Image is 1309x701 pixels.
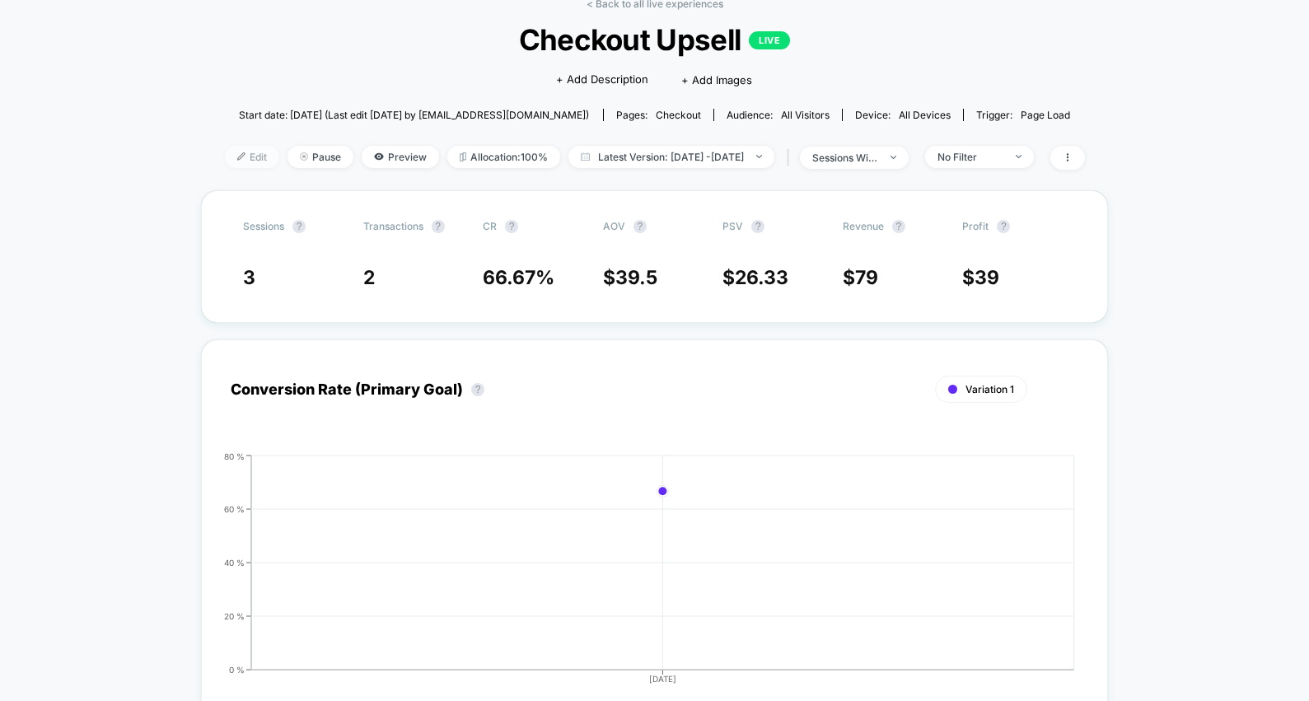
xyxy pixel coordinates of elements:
span: Page Load [1021,109,1070,121]
span: all devices [899,109,951,121]
span: 2 [363,266,375,289]
tspan: [DATE] [649,674,676,684]
span: Allocation: 100% [447,146,560,168]
img: end [756,155,762,158]
div: Trigger: [976,109,1070,121]
button: ? [292,220,306,233]
span: 3 [243,266,255,289]
div: Audience: [727,109,830,121]
img: end [300,152,308,161]
button: ? [997,220,1010,233]
img: calendar [581,152,590,161]
div: No Filter [937,151,1003,163]
span: Pause [288,146,353,168]
span: $ [722,266,788,289]
span: checkout [656,109,701,121]
tspan: 20 % [224,610,245,620]
button: ? [751,220,764,233]
span: 66.67 % [483,266,554,289]
span: $ [843,266,878,289]
span: + Add Description [556,72,648,88]
span: 39 [975,266,999,289]
span: AOV [603,220,625,232]
span: 39.5 [615,266,657,289]
p: LIVE [749,31,790,49]
span: PSV [722,220,743,232]
span: All Visitors [781,109,830,121]
span: $ [603,266,657,289]
span: + Add Images [681,73,752,86]
span: 26.33 [735,266,788,289]
div: sessions with impression [812,152,878,164]
span: | [783,146,800,170]
tspan: 80 % [224,451,245,460]
button: ? [432,220,445,233]
div: CONVERSION_RATE [214,451,1062,699]
span: Edit [225,146,279,168]
span: Profit [962,220,989,232]
span: Revenue [843,220,884,232]
tspan: 60 % [224,503,245,513]
button: ? [892,220,905,233]
span: $ [962,266,999,289]
div: Pages: [616,109,701,121]
button: ? [505,220,518,233]
span: Transactions [363,220,423,232]
span: Start date: [DATE] (Last edit [DATE] by [EMAIL_ADDRESS][DOMAIN_NAME]) [239,109,589,121]
img: rebalance [460,152,466,161]
span: Preview [362,146,439,168]
span: CR [483,220,497,232]
tspan: 40 % [224,557,245,567]
span: Sessions [243,220,284,232]
span: Device: [842,109,963,121]
span: Variation 1 [965,383,1014,395]
span: 79 [855,266,878,289]
span: Latest Version: [DATE] - [DATE] [568,146,774,168]
tspan: 0 % [229,664,245,674]
img: end [1016,155,1021,158]
span: Checkout Upsell [268,22,1042,57]
button: ? [471,383,484,396]
button: ? [633,220,647,233]
img: end [891,156,896,159]
img: edit [237,152,245,161]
